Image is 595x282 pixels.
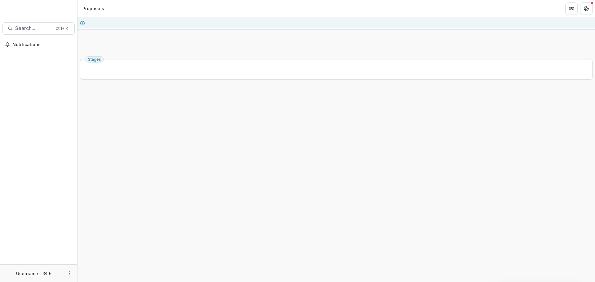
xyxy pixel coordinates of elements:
nav: breadcrumb [80,4,107,13]
p: Role [41,271,53,276]
button: Search... [2,22,75,35]
span: Stages [88,57,101,62]
span: Notifications [12,42,72,47]
button: Get Help [580,2,593,15]
span: Search... [15,25,52,31]
button: More [66,270,73,277]
button: Partners [565,2,578,15]
button: Notifications [2,40,75,50]
p: Username [16,270,38,277]
div: Proposals [82,5,104,12]
div: Ctrl + K [54,25,69,32]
